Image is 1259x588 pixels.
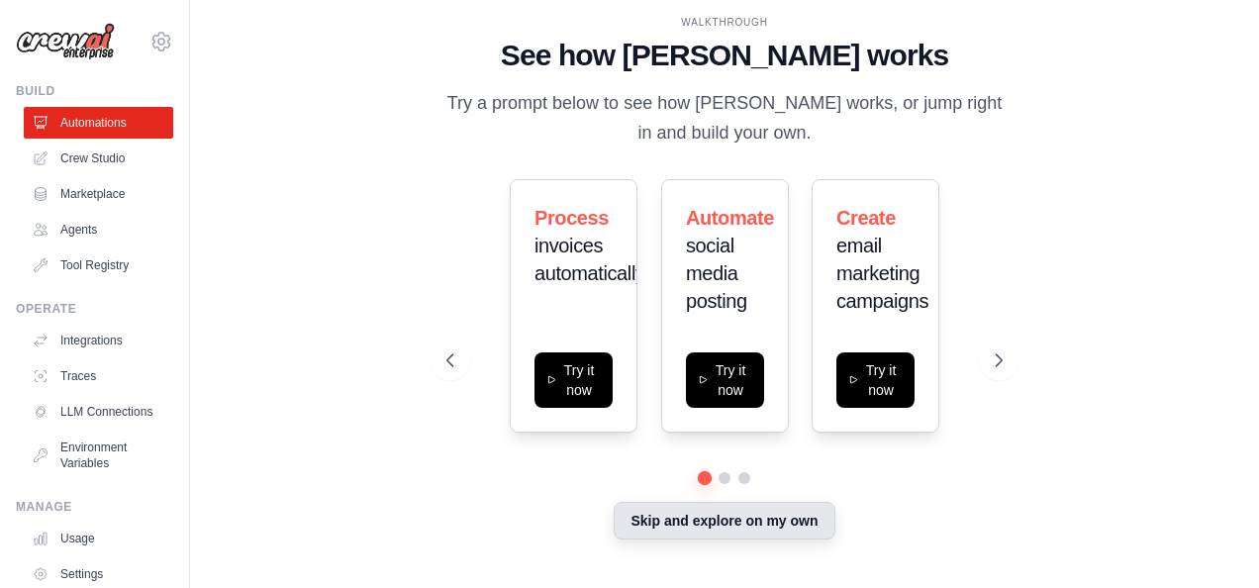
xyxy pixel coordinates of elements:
[24,143,173,174] a: Crew Studio
[446,38,1003,73] h1: See how [PERSON_NAME] works
[534,352,613,408] button: Try it now
[614,502,834,539] button: Skip and explore on my own
[24,523,173,554] a: Usage
[24,107,173,139] a: Automations
[24,214,173,245] a: Agents
[16,499,173,515] div: Manage
[16,23,115,60] img: Logo
[16,301,173,317] div: Operate
[534,235,645,284] span: invoices automatically
[836,207,896,229] span: Create
[24,178,173,210] a: Marketplace
[24,396,173,428] a: LLM Connections
[836,352,915,408] button: Try it now
[446,89,1003,147] p: Try a prompt below to see how [PERSON_NAME] works, or jump right in and build your own.
[534,207,609,229] span: Process
[24,432,173,479] a: Environment Variables
[16,83,173,99] div: Build
[24,325,173,356] a: Integrations
[686,235,747,312] span: social media posting
[686,207,774,229] span: Automate
[686,352,764,408] button: Try it now
[446,15,1003,30] div: WALKTHROUGH
[24,249,173,281] a: Tool Registry
[24,360,173,392] a: Traces
[836,235,928,312] span: email marketing campaigns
